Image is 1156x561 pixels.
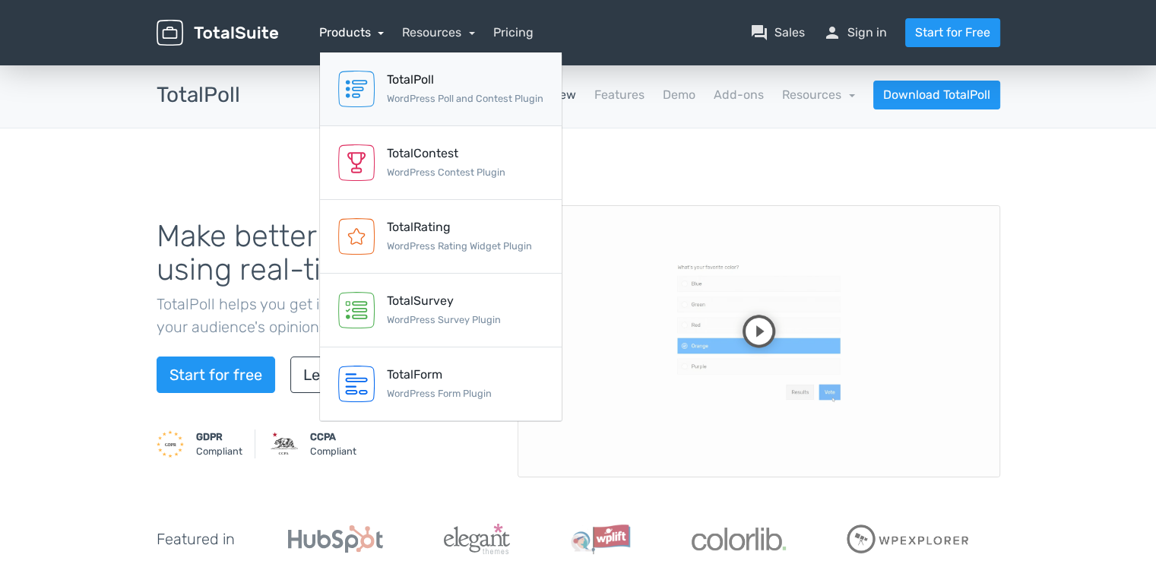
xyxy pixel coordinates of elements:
[387,366,492,384] div: TotalForm
[387,71,543,89] div: TotalPoll
[157,357,275,393] a: Start for free
[387,240,532,252] small: WordPress Rating Widget Plugin
[444,524,510,554] img: ElegantThemes
[338,366,375,402] img: TotalForm
[320,200,562,274] a: TotalRating WordPress Rating Widget Plugin
[387,292,501,310] div: TotalSurvey
[290,357,397,393] a: Learn more
[387,144,505,163] div: TotalContest
[196,429,242,458] small: Compliant
[320,52,562,126] a: TotalPoll WordPress Poll and Contest Plugin
[157,430,184,458] img: GDPR
[271,430,298,458] img: CCPA
[157,20,278,46] img: TotalSuite for WordPress
[196,431,223,442] strong: GDPR
[320,347,562,421] a: TotalForm WordPress Form Plugin
[387,314,501,325] small: WordPress Survey Plugin
[387,218,532,236] div: TotalRating
[823,24,841,42] span: person
[594,86,645,104] a: Features
[157,531,235,547] h5: Featured in
[847,525,970,553] img: WPExplorer
[310,431,336,442] strong: CCPA
[692,528,786,550] img: Colorlib
[157,84,240,107] h3: TotalPoll
[873,81,1000,109] a: Download TotalPoll
[387,93,543,104] small: WordPress Poll and Contest Plugin
[338,144,375,181] img: TotalContest
[310,429,356,458] small: Compliant
[320,126,562,200] a: TotalContest WordPress Contest Plugin
[663,86,695,104] a: Demo
[157,293,495,338] p: TotalPoll helps you get insights and understand your audience's opinions better using polls.
[387,388,492,399] small: WordPress Form Plugin
[714,86,764,104] a: Add-ons
[782,87,855,102] a: Resources
[338,292,375,328] img: TotalSurvey
[157,220,495,287] h1: Make better decisions, using real-time insights
[288,525,383,553] img: Hubspot
[338,71,375,107] img: TotalPoll
[319,25,385,40] a: Products
[571,524,631,554] img: WPLift
[905,18,1000,47] a: Start for Free
[320,274,562,347] a: TotalSurvey WordPress Survey Plugin
[493,24,534,42] a: Pricing
[402,25,475,40] a: Resources
[338,218,375,255] img: TotalRating
[750,24,805,42] a: question_answerSales
[823,24,887,42] a: personSign in
[387,166,505,178] small: WordPress Contest Plugin
[750,24,768,42] span: question_answer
